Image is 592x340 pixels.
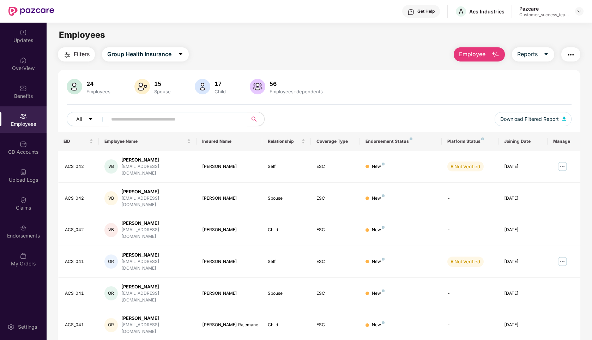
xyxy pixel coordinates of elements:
[504,163,542,170] div: [DATE]
[504,195,542,202] div: [DATE]
[504,322,542,328] div: [DATE]
[20,29,27,36] img: svg+xml;base64,PHN2ZyBpZD0iVXBkYXRlZCIgeG1sbnM9Imh0dHA6Ly93d3cudzMub3JnLzIwMDAvc3ZnIiB3aWR0aD0iMj...
[20,197,27,204] img: svg+xml;base64,PHN2ZyBpZD0iQ2xhaW0iIHhtbG5zPSJodHRwOi8vd3d3LnczLm9yZy8yMDAwL3N2ZyIgd2lkdGg9IjIwIi...
[372,322,385,328] div: New
[500,115,559,123] span: Download Filtered Report
[517,50,538,59] span: Reports
[104,318,118,332] div: OR
[65,195,93,202] div: ACS_042
[268,322,306,328] div: Child
[372,195,385,202] div: New
[65,290,93,297] div: ACS_041
[59,30,105,40] span: Employees
[372,258,385,265] div: New
[512,47,554,61] button: Reportscaret-down
[153,89,172,94] div: Spouse
[76,115,82,123] span: All
[121,283,191,290] div: [PERSON_NAME]
[121,188,191,195] div: [PERSON_NAME]
[178,51,183,58] span: caret-down
[202,290,256,297] div: [PERSON_NAME]
[316,322,354,328] div: ESC
[121,290,191,304] div: [EMAIL_ADDRESS][DOMAIN_NAME]
[20,57,27,64] img: svg+xml;base64,PHN2ZyBpZD0iSG9tZSIgeG1sbnM9Imh0dHA6Ly93d3cudzMub3JnLzIwMDAvc3ZnIiB3aWR0aD0iMjAiIG...
[442,214,499,246] td: -
[316,163,354,170] div: ESC
[202,163,256,170] div: [PERSON_NAME]
[268,258,306,265] div: Self
[65,227,93,233] div: ACS_042
[417,8,435,14] div: Get Help
[20,224,27,231] img: svg+xml;base64,PHN2ZyBpZD0iRW5kb3JzZW1lbnRzIiB4bWxucz0iaHR0cDovL3d3dy53My5vcmcvMjAwMC9zdmciIHdpZH...
[121,227,191,240] div: [EMAIL_ADDRESS][DOMAIN_NAME]
[447,139,493,144] div: Platform Status
[268,139,300,144] span: Relationship
[58,47,95,61] button: Filters
[382,258,385,260] img: svg+xml;base64,PHN2ZyB4bWxucz0iaHR0cDovL3d3dy53My5vcmcvMjAwMC9zdmciIHdpZHRoPSI4IiBoZWlnaHQ9IjgiIH...
[519,5,569,12] div: Pazcare
[85,80,112,87] div: 24
[262,132,311,151] th: Relationship
[107,50,171,59] span: Group Health Insurance
[562,117,566,121] img: svg+xml;base64,PHN2ZyB4bWxucz0iaHR0cDovL3d3dy53My5vcmcvMjAwMC9zdmciIHhtbG5zOnhsaW5rPSJodHRwOi8vd3...
[504,290,542,297] div: [DATE]
[407,8,415,16] img: svg+xml;base64,PHN2ZyBpZD0iSGVscC0zMngzMiIgeG1sbnM9Imh0dHA6Ly93d3cudzMub3JnLzIwMDAvc3ZnIiB3aWR0aD...
[88,117,93,122] span: caret-down
[268,290,306,297] div: Spouse
[121,258,191,272] div: [EMAIL_ADDRESS][DOMAIN_NAME]
[366,139,436,144] div: Endorsement Status
[121,157,191,163] div: [PERSON_NAME]
[58,132,99,151] th: EID
[16,323,39,330] div: Settings
[567,51,575,59] img: svg+xml;base64,PHN2ZyB4bWxucz0iaHR0cDovL3d3dy53My5vcmcvMjAwMC9zdmciIHdpZHRoPSIyNCIgaGVpZ2h0PSIyNC...
[63,51,72,59] img: svg+xml;base64,PHN2ZyB4bWxucz0iaHR0cDovL3d3dy53My5vcmcvMjAwMC9zdmciIHdpZHRoPSIyNCIgaGVpZ2h0PSIyNC...
[469,8,505,15] div: Acs Industries
[121,322,191,335] div: [EMAIL_ADDRESS][DOMAIN_NAME]
[481,137,484,140] img: svg+xml;base64,PHN2ZyB4bWxucz0iaHR0cDovL3d3dy53My5vcmcvMjAwMC9zdmciIHdpZHRoPSI4IiBoZWlnaHQ9IjgiIH...
[64,139,88,144] span: EID
[459,50,485,59] span: Employee
[372,163,385,170] div: New
[197,132,262,151] th: Insured Name
[195,79,210,94] img: svg+xml;base64,PHN2ZyB4bWxucz0iaHR0cDovL3d3dy53My5vcmcvMjAwMC9zdmciIHhtbG5zOnhsaW5rPSJodHRwOi8vd3...
[382,194,385,197] img: svg+xml;base64,PHN2ZyB4bWxucz0iaHR0cDovL3d3dy53My5vcmcvMjAwMC9zdmciIHdpZHRoPSI4IiBoZWlnaHQ9IjgiIH...
[268,195,306,202] div: Spouse
[382,226,385,229] img: svg+xml;base64,PHN2ZyB4bWxucz0iaHR0cDovL3d3dy53My5vcmcvMjAwMC9zdmciIHdpZHRoPSI4IiBoZWlnaHQ9IjgiIH...
[268,80,324,87] div: 56
[410,137,412,140] img: svg+xml;base64,PHN2ZyB4bWxucz0iaHR0cDovL3d3dy53My5vcmcvMjAwMC9zdmciIHdpZHRoPSI4IiBoZWlnaHQ9IjgiIH...
[268,89,324,94] div: Employees+dependents
[382,163,385,165] img: svg+xml;base64,PHN2ZyB4bWxucz0iaHR0cDovL3d3dy53My5vcmcvMjAwMC9zdmciIHdpZHRoPSI4IiBoZWlnaHQ9IjgiIH...
[99,132,197,151] th: Employee Name
[459,7,464,16] span: A
[153,80,172,87] div: 15
[247,112,265,126] button: search
[519,12,569,18] div: Customer_success_team_lead
[316,290,354,297] div: ESC
[121,195,191,209] div: [EMAIL_ADDRESS][DOMAIN_NAME]
[268,227,306,233] div: Child
[102,47,189,61] button: Group Health Insurancecaret-down
[20,169,27,176] img: svg+xml;base64,PHN2ZyBpZD0iVXBsb2FkX0xvZ3MiIGRhdGEtbmFtZT0iVXBsb2FkIExvZ3MiIHhtbG5zPSJodHRwOi8vd3...
[65,322,93,328] div: ACS_041
[557,161,568,172] img: manageButton
[250,79,265,94] img: svg+xml;base64,PHN2ZyB4bWxucz0iaHR0cDovL3d3dy53My5vcmcvMjAwMC9zdmciIHhtbG5zOnhsaW5rPSJodHRwOi8vd3...
[65,163,93,170] div: ACS_042
[213,89,227,94] div: Child
[454,47,505,61] button: Employee
[65,258,93,265] div: ACS_041
[382,289,385,292] img: svg+xml;base64,PHN2ZyB4bWxucz0iaHR0cDovL3d3dy53My5vcmcvMjAwMC9zdmciIHdpZHRoPSI4IiBoZWlnaHQ9IjgiIH...
[67,112,110,126] button: Allcaret-down
[7,323,14,330] img: svg+xml;base64,PHN2ZyBpZD0iU2V0dGluZy0yMHgyMCIgeG1sbnM9Imh0dHA6Ly93d3cudzMub3JnLzIwMDAvc3ZnIiB3aW...
[104,139,186,144] span: Employee Name
[74,50,90,59] span: Filters
[454,163,480,170] div: Not Verified
[316,227,354,233] div: ESC
[543,51,549,58] span: caret-down
[202,322,256,328] div: [PERSON_NAME] Rajemane
[442,278,499,310] td: -
[104,254,118,269] div: OR
[316,258,354,265] div: ESC
[104,191,118,205] div: VB
[495,112,572,126] button: Download Filtered Report
[104,223,118,237] div: VB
